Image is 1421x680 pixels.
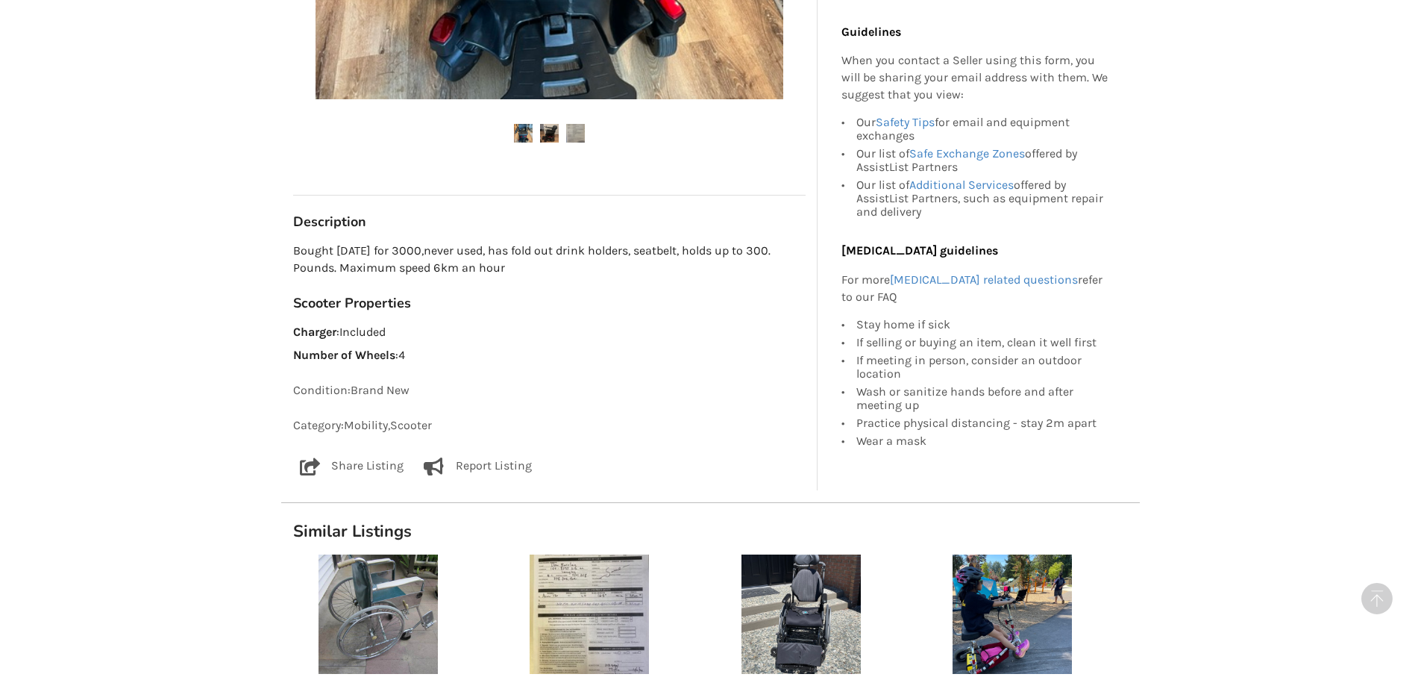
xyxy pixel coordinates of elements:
h3: Scooter Properties [293,295,806,312]
p: : 4 [293,347,806,364]
p: Condition: Brand New [293,382,806,399]
a: Additional Services [909,178,1014,192]
a: Safe Exchange Zones [909,146,1025,160]
h1: Similar Listings [281,521,1140,542]
img: listing [319,555,438,674]
strong: Number of Wheels [293,348,395,362]
div: Our for email and equipment exchanges [856,116,1108,145]
div: Wash or sanitize hands before and after meeting up [856,382,1108,414]
img: listing [741,555,861,674]
b: [MEDICAL_DATA] guidelines [841,243,998,258]
div: Our list of offered by AssistList Partners [856,145,1108,176]
p: Category: Mobility , Scooter [293,417,806,434]
p: When you contact a Seller using this form, you will be sharing your email address with them. We s... [841,52,1108,104]
a: [MEDICAL_DATA] related questions [890,272,1078,287]
p: Report Listing [456,458,532,475]
img: pride mobility scooter brand new -scooter-mobility-chilliwack-assistlist-listing [566,124,585,143]
div: Stay home if sick [856,317,1108,333]
div: Our list of offered by AssistList Partners, such as equipment repair and delivery [856,176,1108,219]
b: Guidelines [841,24,901,38]
img: listing [953,555,1072,674]
div: If selling or buying an item, clean it well first [856,333,1108,351]
img: pride mobility scooter brand new -scooter-mobility-chilliwack-assistlist-listing [514,124,533,143]
p: Bought [DATE] for 3000,never used, has fold out drink holders, seatbelt, holds up to 300. Pounds.... [293,243,806,277]
h3: Description [293,213,806,231]
div: Practice physical distancing - stay 2m apart [856,414,1108,431]
div: Wear a mask [856,431,1108,447]
p: : Included [293,324,806,341]
img: listing [530,555,649,674]
strong: Charger [293,325,336,339]
div: If meeting in person, consider an outdoor location [856,351,1108,382]
p: For more refer to our FAQ [841,272,1108,306]
a: Safety Tips [876,115,935,129]
p: Share Listing [331,458,404,475]
img: pride mobility scooter brand new -scooter-mobility-chilliwack-assistlist-listing [540,124,559,143]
